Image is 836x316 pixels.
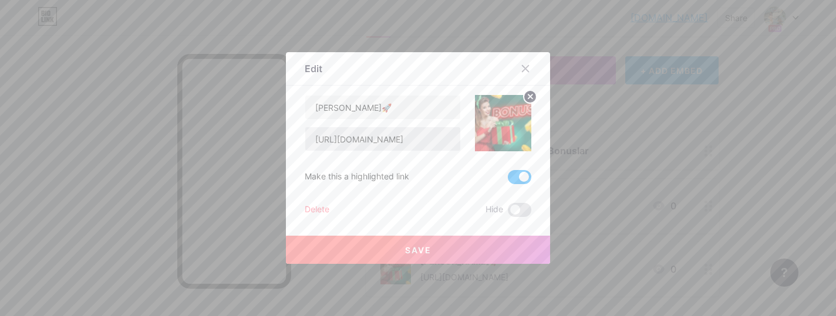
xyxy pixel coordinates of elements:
[286,236,550,264] button: Save
[475,95,531,151] img: link_thumbnail
[405,245,432,255] span: Save
[486,203,503,217] span: Hide
[305,203,329,217] div: Delete
[305,62,322,76] div: Edit
[305,127,460,151] input: URL
[305,96,460,119] input: Title
[305,170,409,184] div: Make this a highlighted link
